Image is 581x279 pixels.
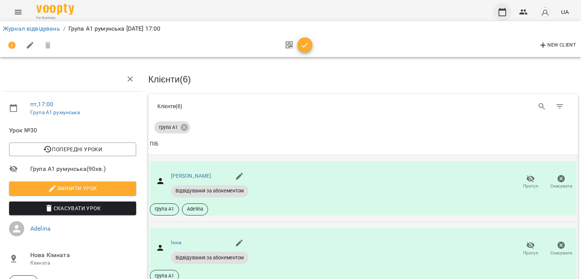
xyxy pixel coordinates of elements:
img: Voopty Logo [36,4,74,15]
img: avatar_s.png [540,7,550,17]
button: Фільтр [551,98,569,116]
span: Змінити урок [15,184,130,193]
p: Кімната [30,259,136,267]
div: Table Toolbar [148,94,578,118]
span: Прогул [523,183,538,189]
li: / [63,24,65,33]
span: Група А1 румунська ( 90 хв. ) [30,164,136,174]
span: група А1 [150,206,179,212]
span: ПІБ [150,139,576,149]
button: UA [558,5,572,19]
div: ПІБ [150,139,158,149]
span: Скасувати [550,250,572,256]
a: Журнал відвідувань [3,25,60,32]
button: Скасувати Урок [9,201,136,215]
span: UA [561,8,569,16]
span: Скасувати Урок [15,204,130,213]
span: Adelina [182,206,208,212]
span: New Client [539,41,576,50]
div: група А1 [154,121,190,133]
span: Нова Кімната [30,251,136,260]
span: Відвідування за абонементом [171,254,249,261]
button: New Client [537,39,578,51]
span: Відвідування за абонементом [171,188,249,194]
span: For Business [36,15,74,20]
button: Попередні уроки [9,143,136,156]
span: Скасувати [550,183,572,189]
a: пт , 17:00 [30,101,53,108]
button: Search [533,98,551,116]
div: Клієнти ( 6 ) [157,102,357,110]
nav: breadcrumb [3,24,578,33]
button: Змінити урок [9,181,136,195]
h3: Клієнти ( 6 ) [148,74,578,84]
button: Menu [9,3,27,21]
span: група А1 [154,124,182,131]
a: [PERSON_NAME] [171,173,211,179]
p: Група А1 румунська [DATE] 17:00 [68,24,161,33]
button: Скасувати [546,238,576,259]
a: Інна [171,239,182,245]
span: Урок №30 [9,126,136,135]
a: Adelina [30,225,51,232]
div: Sort [150,139,158,149]
span: Попередні уроки [15,145,130,154]
button: Прогул [515,238,546,259]
span: Прогул [523,250,538,256]
button: Скасувати [546,172,576,193]
a: Група А1 румунська [30,109,80,115]
button: Прогул [515,172,546,193]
